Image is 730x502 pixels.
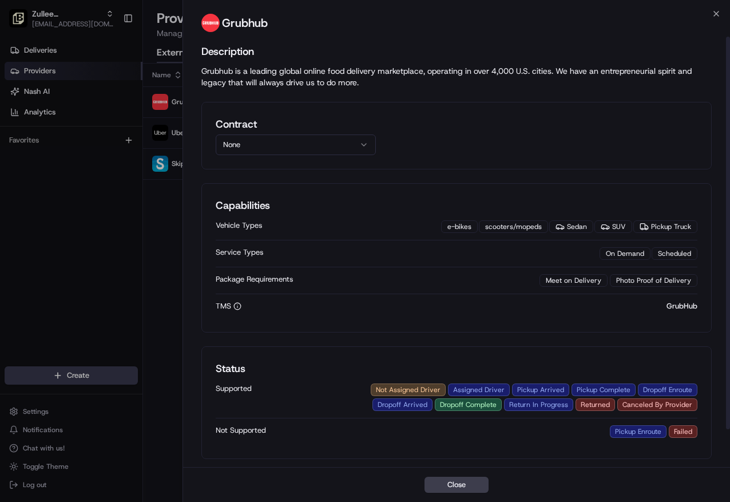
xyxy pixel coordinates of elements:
[594,220,632,233] div: SUV
[441,220,478,233] div: e-bikes
[39,121,145,130] div: We're available if you need us!
[216,361,697,377] h2: Status
[610,274,697,287] div: Photo Proof of Delivery
[7,161,92,182] a: 📗Knowledge Base
[201,44,712,60] h2: Description
[11,167,21,176] div: 📗
[216,220,441,231] div: Vehicle Types
[114,194,138,203] span: Pylon
[479,220,548,233] div: scooters/mopeds
[201,14,220,32] img: 5e692f75ce7d37001a5d71f1
[92,161,188,182] a: 💻API Documentation
[195,113,208,127] button: Start new chat
[39,109,188,121] div: Start new chat
[222,15,268,31] h2: Grubhub
[633,220,697,233] div: Pickup Truck
[652,247,697,260] div: Scheduled
[216,425,601,436] span: Not Supported
[666,301,697,311] p: GrubHub
[216,301,666,311] div: TMS
[108,166,184,177] span: API Documentation
[549,220,593,233] div: Sedan
[11,46,208,64] p: Welcome 👋
[201,65,712,88] p: Grubhub is a leading global online food delivery marketplace, operating in over 4,000 U.S. cities...
[11,11,34,34] img: Nash
[424,477,489,493] button: Close
[216,116,376,132] h2: Contract
[600,247,650,260] div: On Demand
[97,167,106,176] div: 💻
[216,384,312,394] span: Supported
[30,74,189,86] input: Clear
[216,274,539,284] div: Package Requirements
[81,193,138,203] a: Powered byPylon
[539,274,608,287] div: Meet on Delivery
[11,109,32,130] img: 1736555255976-a54dd68f-1ca7-489b-9aae-adbdc363a1c4
[23,166,88,177] span: Knowledge Base
[216,247,600,258] div: Service Types
[216,197,697,214] h2: Capabilities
